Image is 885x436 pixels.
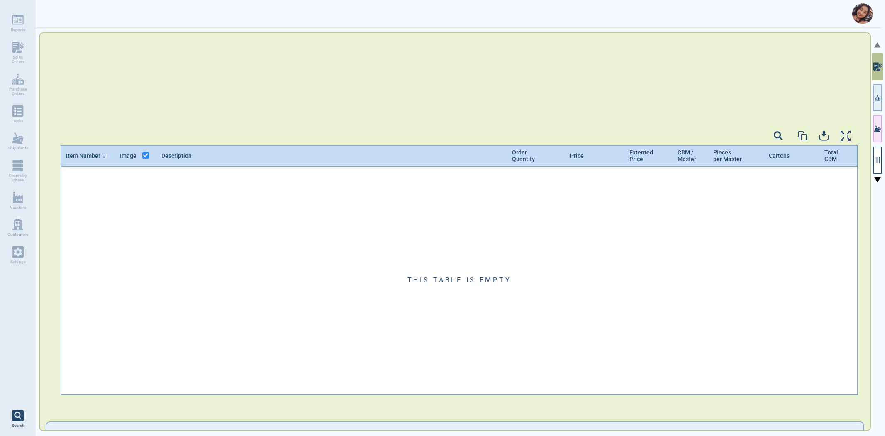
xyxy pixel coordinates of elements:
span: Description [161,152,192,159]
span: Image [120,152,137,159]
img: Avatar [852,3,873,24]
span: Price [570,152,584,159]
span: Item Number [66,152,100,159]
span: Total CBM [824,149,837,162]
span: This table is empty [407,277,512,284]
span: CBM / Master [678,149,696,162]
span: Pieces per Master [713,149,742,162]
span: Order Quantity [512,149,534,162]
span: Cartons [769,152,790,159]
span: Search [12,423,24,428]
span: Extented Price [629,149,651,162]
